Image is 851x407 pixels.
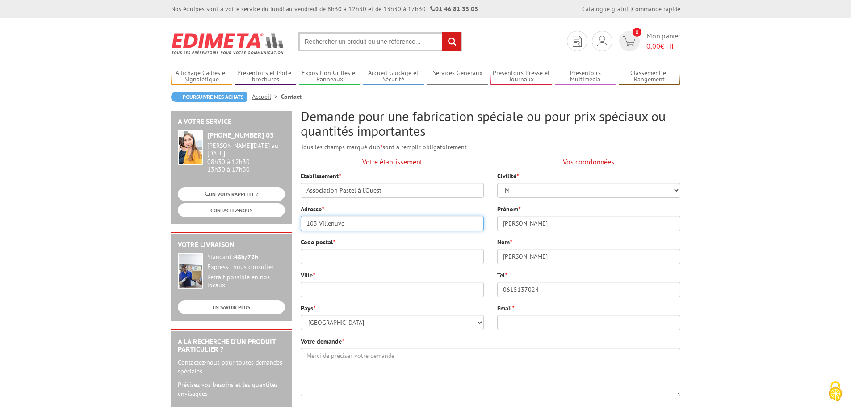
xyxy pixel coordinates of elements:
img: devis rapide [573,36,582,47]
a: Présentoirs Presse et Journaux [490,69,552,84]
div: 08h30 à 12h30 13h30 à 17h30 [207,142,285,173]
a: Commande rapide [632,5,680,13]
a: Catalogue gratuit [582,5,630,13]
a: Accueil Guidage et Sécurité [363,69,424,84]
a: Exposition Grilles et Panneaux [299,69,361,84]
a: Accueil [252,92,281,101]
a: Poursuivre mes achats [171,92,247,102]
a: ON VOUS RAPPELLE ? [178,187,285,201]
label: Votre demande [301,337,344,346]
span: Mon panier [646,31,680,51]
label: Email [497,304,514,313]
h2: A la recherche d'un produit particulier ? [178,338,285,353]
strong: [PHONE_NUMBER] 03 [207,130,274,139]
a: devis rapide 0 Mon panier 0,00€ HT [617,31,680,51]
label: Code postal [301,238,335,247]
p: Votre établissement [301,157,484,167]
strong: 48h/72h [234,253,258,261]
div: Retrait possible en nos locaux [207,273,285,290]
h2: Votre livraison [178,241,285,249]
a: CONTACTEZ-NOUS [178,203,285,217]
span: Tous les champs marqué d'un sont à remplir obligatoirement [301,143,467,151]
label: Nom [497,238,512,247]
a: Présentoirs et Porte-brochures [235,69,297,84]
a: Services Généraux [427,69,488,84]
input: rechercher [442,32,461,51]
a: Présentoirs Multimédia [555,69,616,84]
strong: 01 46 81 33 03 [430,5,478,13]
img: devis rapide [597,36,607,46]
a: Classement et Rangement [619,69,680,84]
h2: Demande pour une fabrication spéciale ou pour prix spéciaux ou quantités importantes [301,109,680,138]
a: EN SAVOIR PLUS [178,300,285,314]
img: Edimeta [171,27,285,60]
li: Contact [281,92,302,101]
div: | [582,4,680,13]
img: devis rapide [623,36,636,46]
input: Rechercher un produit ou une référence... [298,32,462,51]
p: Précisez vos besoins et les quantités envisagées [178,380,285,398]
button: Cookies (fenêtre modale) [820,377,851,407]
label: Adresse [301,205,324,214]
label: Ville [301,271,315,280]
span: € HT [646,41,680,51]
label: Prénom [497,205,520,214]
div: [PERSON_NAME][DATE] au [DATE] [207,142,285,157]
img: Cookies (fenêtre modale) [824,380,847,403]
img: widget-service.jpg [178,130,203,165]
span: 0 [633,28,641,37]
p: Contactez-nous pour toutes demandes spéciales [178,358,285,376]
a: Affichage Cadres et Signalétique [171,69,233,84]
p: Vos coordonnées [497,157,680,167]
h2: A votre service [178,117,285,126]
div: Standard : [207,253,285,261]
label: Civilité [497,172,519,180]
label: Pays [301,304,315,313]
label: Tel [497,271,507,280]
div: Express : nous consulter [207,263,285,271]
label: Etablissement [301,172,341,180]
img: widget-livraison.jpg [178,253,203,289]
div: Nos équipes sont à votre service du lundi au vendredi de 8h30 à 12h30 et de 13h30 à 17h30 [171,4,478,13]
span: 0,00 [646,42,660,50]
